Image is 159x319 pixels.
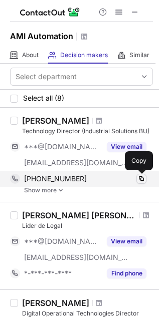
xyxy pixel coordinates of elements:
[24,187,153,194] a: Show more
[22,51,39,59] span: About
[24,237,101,246] span: ***@[DOMAIN_NAME]
[22,298,89,308] div: [PERSON_NAME]
[60,51,108,59] span: Decision makers
[22,210,136,220] div: [PERSON_NAME] [PERSON_NAME]
[107,142,146,152] button: Reveal Button
[20,6,80,18] img: ContactOut v5.3.10
[24,142,101,151] span: ***@[DOMAIN_NAME]
[24,174,87,183] span: [PHONE_NUMBER]
[22,309,153,318] div: Digital Operational Technologies Director
[22,127,153,136] div: Technology Director (Industrial Solutions BU)
[24,253,128,262] span: [EMAIL_ADDRESS][DOMAIN_NAME]
[129,51,149,59] span: Similar
[23,94,64,102] span: Select all (8)
[10,30,73,42] h1: AMI Automation
[107,236,146,246] button: Reveal Button
[16,72,77,82] div: Select department
[22,116,89,126] div: [PERSON_NAME]
[58,187,64,194] img: -
[22,221,153,230] div: Líder de Legal
[24,158,128,167] span: [EMAIL_ADDRESS][DOMAIN_NAME]
[107,268,146,278] button: Reveal Button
